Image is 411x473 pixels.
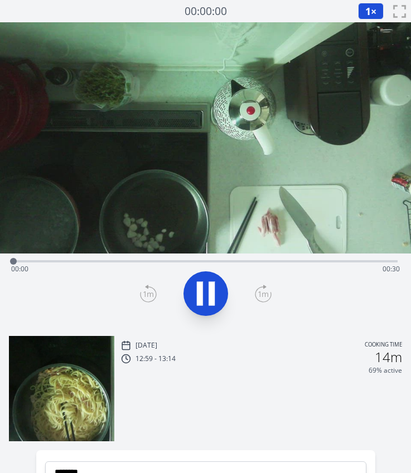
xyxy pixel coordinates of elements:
p: [DATE] [136,341,157,350]
span: 1 [365,4,371,18]
img: 250809040038_thumb.jpeg [9,336,114,441]
span: 00:30 [383,264,400,274]
a: 00:00:00 [185,3,227,19]
p: 69% active [369,366,402,375]
p: Cooking time [365,340,402,350]
p: 12:59 - 13:14 [136,354,176,363]
button: 1× [358,3,384,19]
h2: 14m [375,350,402,364]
